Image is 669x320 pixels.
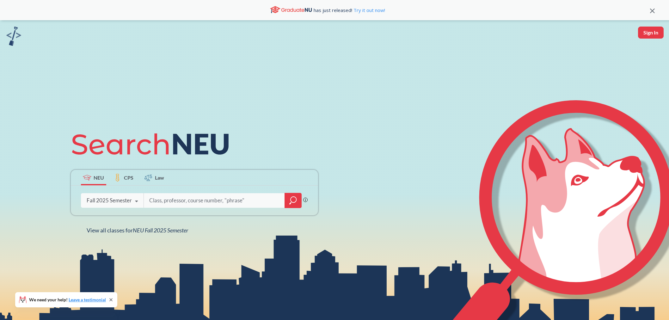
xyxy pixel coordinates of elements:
a: sandbox logo [6,27,21,48]
span: has just released! [314,7,385,14]
div: Fall 2025 Semester [87,197,132,204]
span: View all classes for [87,227,188,234]
div: magnifying glass [285,193,302,208]
span: NEU [94,174,104,181]
img: sandbox logo [6,27,21,46]
svg: magnifying glass [289,196,297,205]
span: Law [155,174,164,181]
span: We need your help! [29,298,106,302]
input: Class, professor, course number, "phrase" [149,194,280,207]
span: CPS [124,174,133,181]
a: Leave a testimonial [69,297,106,302]
span: NEU Fall 2025 Semester [133,227,188,234]
a: Try it out now! [352,7,385,13]
button: Sign In [638,27,664,39]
